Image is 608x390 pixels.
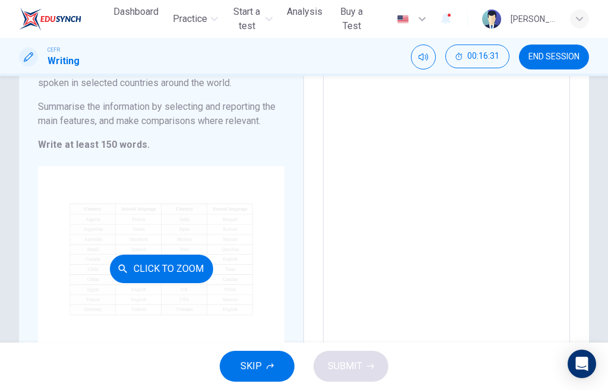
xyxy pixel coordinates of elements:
strong: Write at least 150 words. [38,139,150,150]
img: en [395,15,410,24]
a: Dashboard [109,1,163,37]
h6: Summarise the information by selecting and reporting the main features, and make comparisons wher... [38,100,284,128]
span: Buy a Test [337,5,367,33]
div: Hide [445,45,509,69]
h6: The table below shows the most popular second language spoken in selected countries around the wo... [38,62,284,90]
button: Analysis [282,1,327,23]
img: ELTC logo [19,7,81,31]
button: Practice [168,8,223,30]
button: Dashboard [109,1,163,23]
button: Start a test [227,1,277,37]
button: SKIP [220,351,294,382]
h1: Writing [47,54,80,68]
button: Buy a Test [332,1,372,37]
span: SKIP [240,358,262,375]
span: Analysis [287,5,322,19]
button: 00:16:31 [445,45,509,68]
span: END SESSION [528,52,579,62]
span: Practice [173,12,207,26]
img: Profile picture [482,9,501,28]
div: Mute [411,45,436,69]
span: Dashboard [113,5,159,19]
div: Open Intercom Messenger [568,350,596,378]
a: ELTC logo [19,7,109,31]
button: END SESSION [519,45,589,69]
span: 00:16:31 [467,52,499,61]
a: Analysis [282,1,327,37]
div: [PERSON_NAME] [511,12,556,26]
span: CEFR [47,46,60,54]
button: Click to Zoom [110,255,213,283]
span: Start a test [232,5,262,33]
